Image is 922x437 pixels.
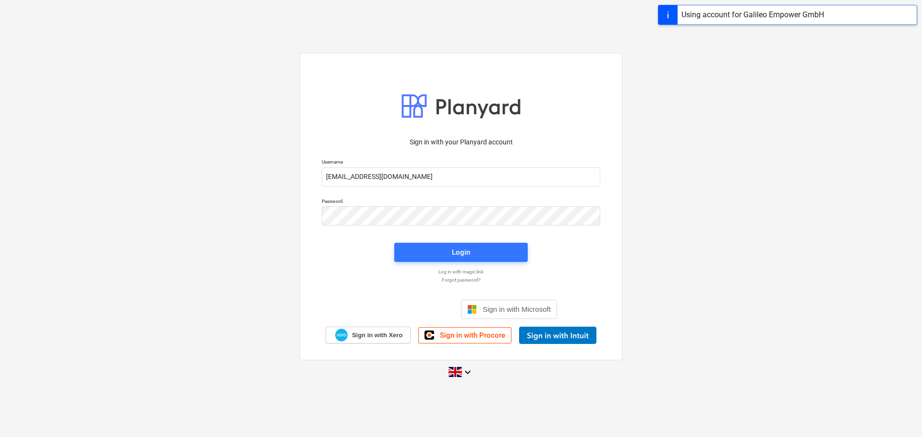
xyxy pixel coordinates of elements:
[322,167,600,187] input: Username
[326,327,411,343] a: Sign in with Xero
[452,246,470,259] div: Login
[317,269,605,275] a: Log in with magic link
[335,329,348,342] img: Xero logo
[317,277,605,283] a: Forgot password?
[467,305,477,314] img: Microsoft logo
[681,9,824,21] div: Using account for Galileo Empower GmbH
[462,366,473,378] i: keyboard_arrow_down
[360,299,458,320] iframe: Sign in with Google Button
[322,137,600,147] p: Sign in with your Planyard account
[322,159,600,167] p: Username
[322,198,600,206] p: Password
[418,327,511,343] a: Sign in with Procore
[352,331,402,340] span: Sign in with Xero
[440,331,505,340] span: Sign in with Procore
[394,243,528,262] button: Login
[483,305,551,313] span: Sign in with Microsoft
